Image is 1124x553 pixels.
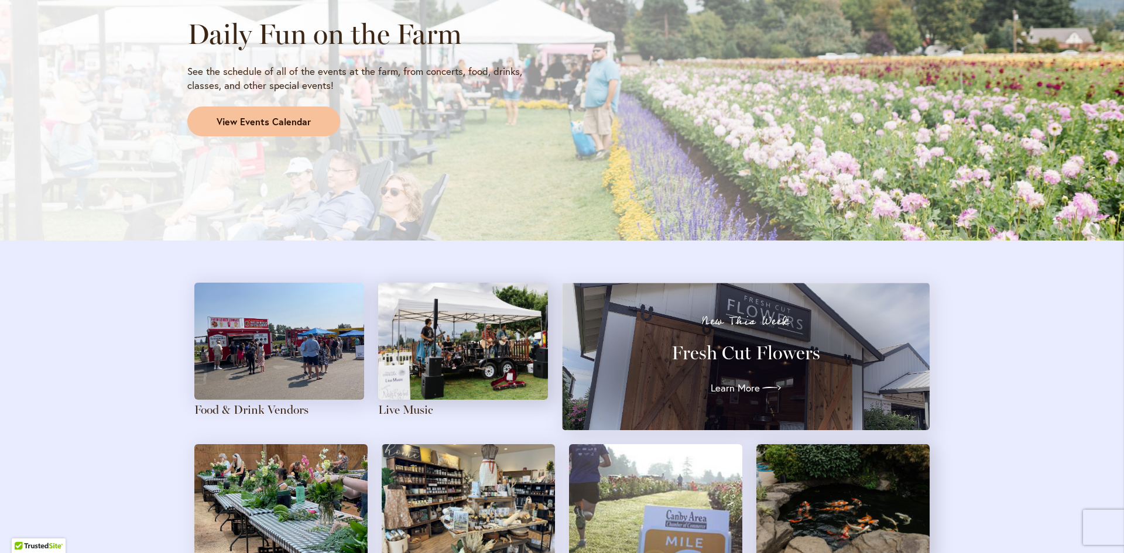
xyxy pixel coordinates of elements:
h3: Fresh Cut Flowers [583,341,909,365]
a: Food & Drink Vendors [194,403,309,417]
a: View Events Calendar [187,107,340,137]
p: New This Week [583,315,909,327]
img: A four-person band plays with a field of pink dahlias in the background [378,283,548,400]
span: Learn More [711,381,760,395]
h2: Daily Fun on the Farm [187,18,551,50]
img: Attendees gather around food trucks on a sunny day at the farm [194,283,364,400]
span: View Events Calendar [217,115,311,129]
a: Learn More [711,379,781,397]
p: See the schedule of all of the events at the farm, from concerts, food, drinks, classes, and othe... [187,64,551,92]
a: Live Music [378,403,433,417]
